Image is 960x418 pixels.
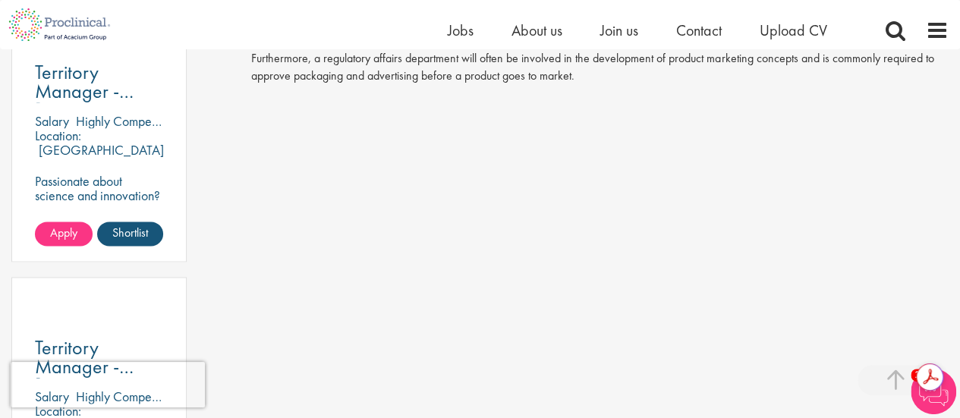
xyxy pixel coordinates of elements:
[35,141,168,173] p: [GEOGRAPHIC_DATA], [GEOGRAPHIC_DATA]
[50,225,77,240] span: Apply
[35,338,163,376] a: Territory Manager - [GEOGRAPHIC_DATA], [GEOGRAPHIC_DATA], [GEOGRAPHIC_DATA], [GEOGRAPHIC_DATA]
[76,112,177,130] p: Highly Competitive
[600,20,638,40] a: Join us
[97,222,163,246] a: Shortlist
[251,50,933,83] span: mmonly required to approve packaging and advertising before a product goes to market.
[35,59,223,142] span: Territory Manager - [GEOGRAPHIC_DATA], [GEOGRAPHIC_DATA]
[511,20,562,40] a: About us
[448,20,474,40] a: Jobs
[911,369,924,382] span: 1
[35,112,69,130] span: Salary
[251,50,949,85] p: Furthermore, a regulatory affairs department will often be involved in the development of product...
[35,63,163,101] a: Territory Manager - [GEOGRAPHIC_DATA], [GEOGRAPHIC_DATA]
[911,369,956,414] img: Chatbot
[11,362,205,407] iframe: reCAPTCHA
[35,222,93,246] a: Apply
[760,20,827,40] a: Upload CV
[35,174,163,246] p: Passionate about science and innovation? Your dream sales job as Territory Manager awaits!
[676,20,722,40] a: Contact
[35,127,81,144] span: Location:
